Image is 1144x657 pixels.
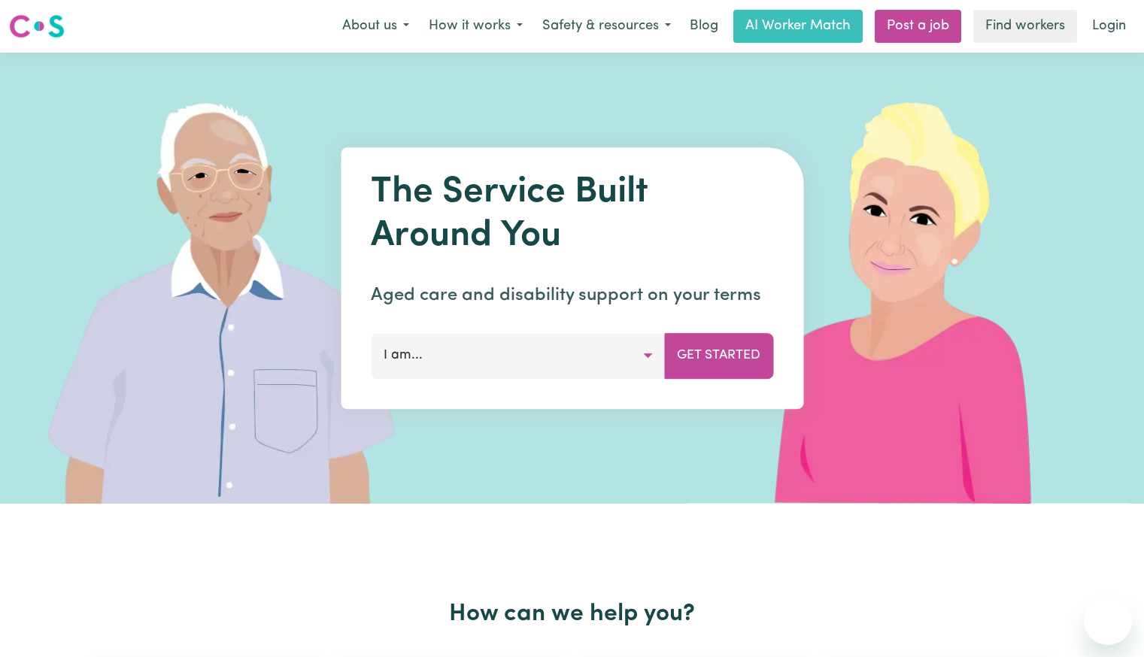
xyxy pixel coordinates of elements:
[85,600,1060,628] h2: How can we help you?
[9,9,65,44] a: Careseekers logo
[371,282,773,309] p: Aged care and disability support on your terms
[664,333,773,378] button: Get Started
[371,333,665,378] button: I am...
[875,10,961,43] a: Post a job
[1083,10,1135,43] a: Login
[533,11,681,42] button: Safety & resources
[419,11,533,42] button: How it works
[332,11,419,42] button: About us
[973,10,1077,43] a: Find workers
[371,171,773,258] h1: The Service Built Around You
[1084,597,1132,645] iframe: Button to launch messaging window
[681,10,727,43] a: Blog
[9,13,65,40] img: Careseekers logo
[733,10,863,43] a: AI Worker Match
